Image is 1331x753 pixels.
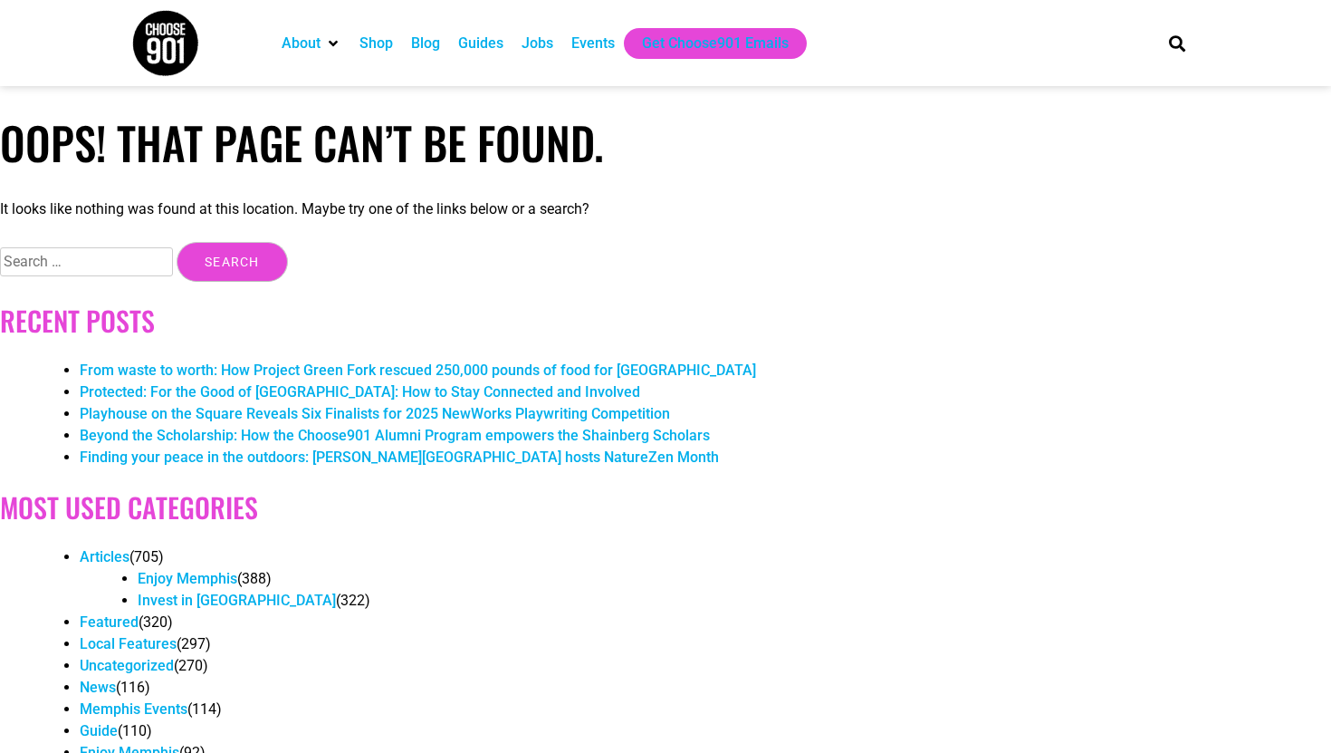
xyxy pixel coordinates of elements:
[80,657,174,674] a: Uncategorized
[80,655,1331,677] li: (270)
[411,33,440,54] a: Blog
[138,568,1331,590] li: (388)
[80,677,1331,699] li: (116)
[80,612,1331,633] li: (320)
[80,427,710,444] a: Beyond the Scholarship: How the Choose901 Alumni Program empowers the Shainberg Scholars
[80,613,139,631] a: Featured
[273,28,350,59] div: About
[80,635,177,652] a: Local Features
[80,699,1331,720] li: (114)
[138,590,1331,612] li: (322)
[80,700,187,718] a: Memphis Events
[522,33,553,54] a: Jobs
[571,33,615,54] a: Events
[80,720,1331,742] li: (110)
[80,383,640,401] a: Protected: For the Good of [GEOGRAPHIC_DATA]: How to Stay Connected and Involved
[282,33,321,54] a: About
[80,722,118,739] a: Guide
[80,679,116,696] a: News
[177,242,288,282] input: Search
[642,33,789,54] a: Get Choose901 Emails
[80,449,719,466] a: Finding your peace in the outdoors: [PERSON_NAME][GEOGRAPHIC_DATA] hosts NatureZen Month
[80,362,756,379] a: From waste to worth: How Project Green Fork rescued 250,000 pounds of food for [GEOGRAPHIC_DATA]
[138,592,336,609] a: Invest in [GEOGRAPHIC_DATA]
[80,405,670,422] a: Playhouse on the Square Reveals Six Finalists for 2025 NewWorks Playwriting Competition
[80,548,129,565] a: Articles
[458,33,503,54] a: Guides
[80,633,1331,655] li: (297)
[273,28,1138,59] nav: Main nav
[1163,28,1192,58] div: Search
[359,33,393,54] a: Shop
[138,570,237,587] a: Enjoy Memphis
[80,546,1331,612] li: (705)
